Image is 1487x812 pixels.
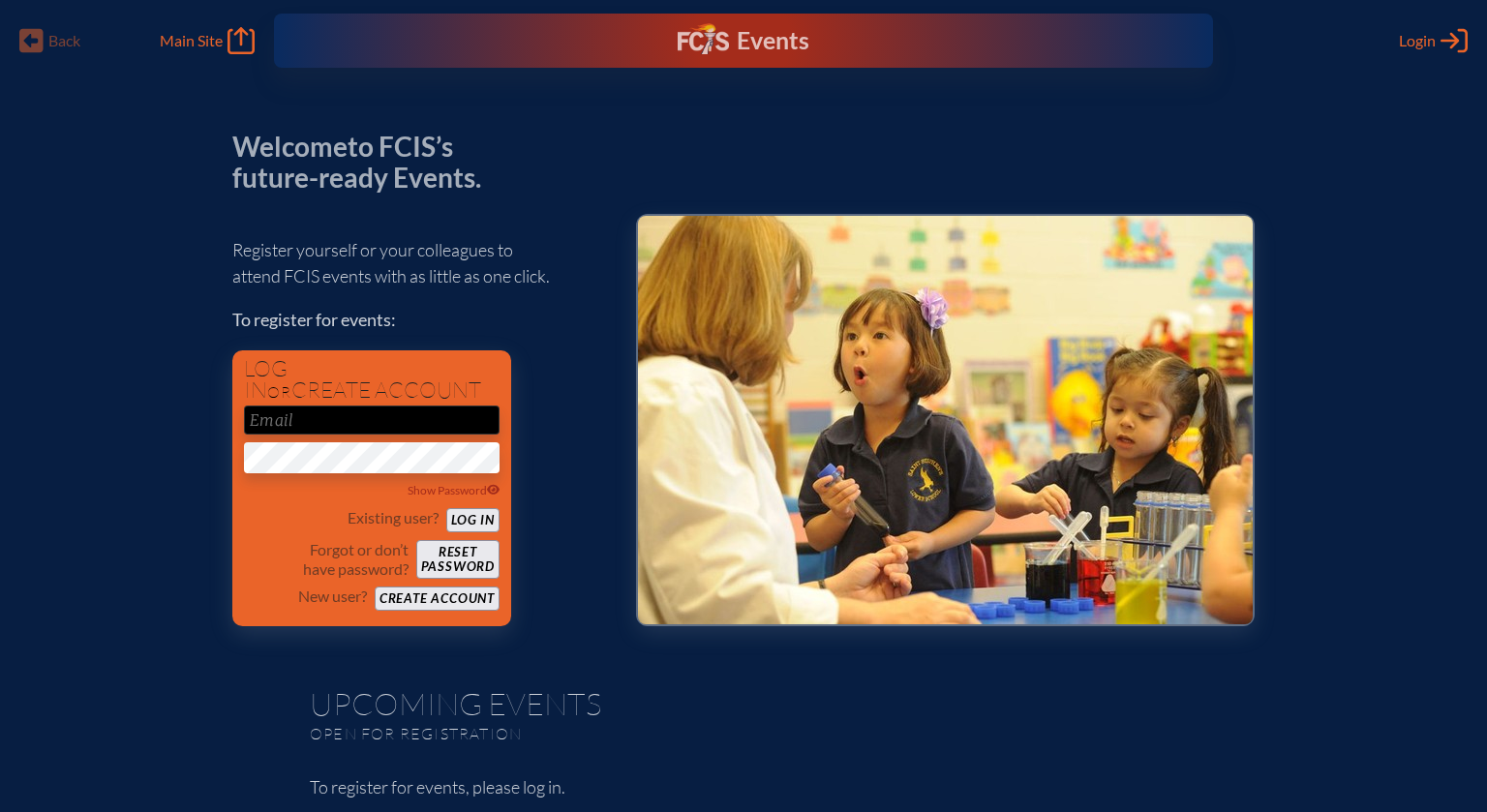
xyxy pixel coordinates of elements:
[446,508,500,532] button: Log in
[232,307,605,333] p: To register for events:
[348,508,439,527] p: Existing user?
[232,132,503,193] p: Welcome to FCIS’s future-ready Events.
[310,688,1177,719] h1: Upcoming Events
[1399,31,1436,50] span: Login
[232,237,605,289] p: Register yourself or your colleagues to attend FCIS events with as little as one click.
[310,774,1177,800] p: To register for events, please log in.
[244,406,500,435] input: Email
[416,540,500,579] button: Resetpassword
[244,358,500,402] h1: Log in create account
[267,382,291,402] span: or
[298,586,367,606] p: New user?
[408,483,501,497] span: Show Password
[310,724,821,743] p: Open for registration
[244,540,409,579] p: Forgot or don’t have password?
[375,586,500,611] button: Create account
[160,31,223,50] span: Main Site
[160,27,255,54] a: Main Site
[540,23,948,58] div: FCIS Events — Future ready
[638,216,1253,624] img: Events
